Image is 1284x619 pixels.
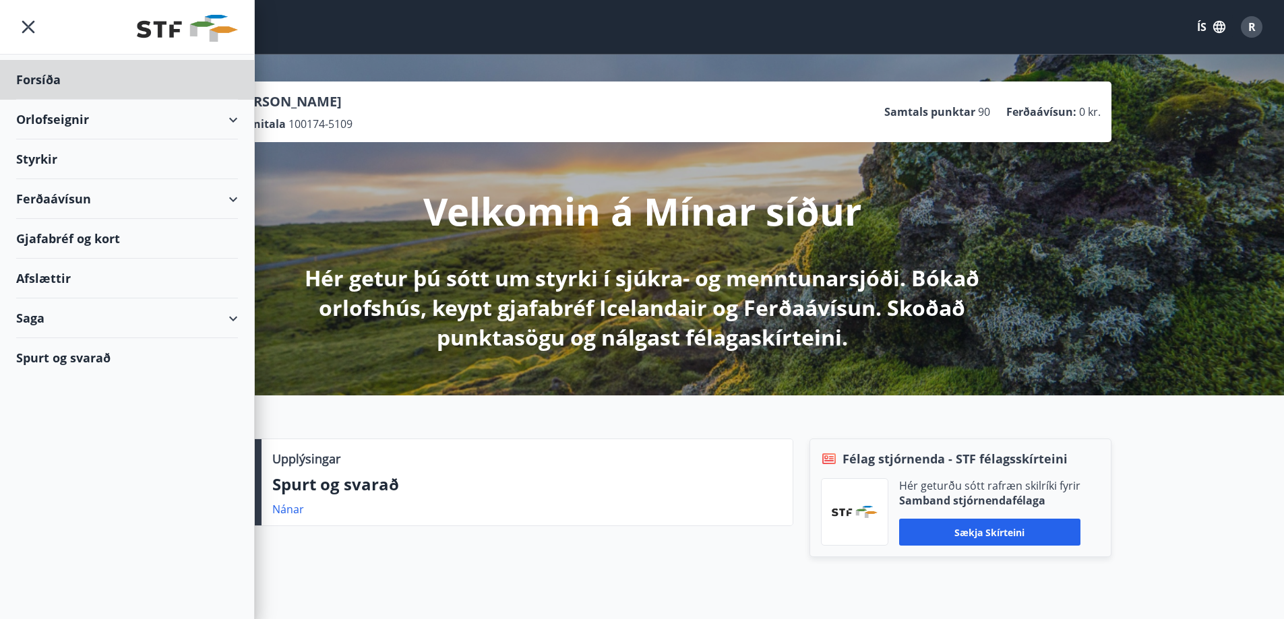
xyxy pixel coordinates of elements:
[899,519,1080,546] button: Sækja skírteini
[16,259,238,298] div: Afslættir
[233,92,353,111] p: [PERSON_NAME]
[423,185,861,236] p: Velkomin á Mínar síður
[16,179,238,219] div: Ferðaávísun
[1248,20,1256,34] span: R
[1006,104,1076,119] p: Ferðaávísun :
[899,478,1080,493] p: Hér geturðu sótt rafræn skilríki fyrir
[272,473,782,496] p: Spurt og svarað
[1190,15,1233,39] button: ÍS
[286,263,998,352] p: Hér getur þú sótt um styrki í sjúkra- og menntunarsjóði. Bókað orlofshús, keypt gjafabréf Iceland...
[843,450,1068,467] span: Félag stjórnenda - STF félagsskírteini
[899,493,1080,508] p: Samband stjórnendafélaga
[137,15,238,42] img: union_logo
[16,139,238,179] div: Styrkir
[272,502,304,517] a: Nánar
[16,298,238,338] div: Saga
[832,506,878,518] img: vjCaq2fThgY3EUYqSgpjEiBg6WP39ov69hlhuPVN.png
[272,450,340,467] p: Upplýsingar
[16,219,238,259] div: Gjafabréf og kort
[1079,104,1101,119] span: 0 kr.
[16,338,238,377] div: Spurt og svarað
[884,104,975,119] p: Samtals punktar
[233,117,286,131] p: Kennitala
[16,100,238,139] div: Orlofseignir
[16,60,238,100] div: Forsíða
[16,15,40,39] button: menu
[978,104,990,119] span: 90
[288,117,353,131] span: 100174-5109
[1235,11,1268,43] button: R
